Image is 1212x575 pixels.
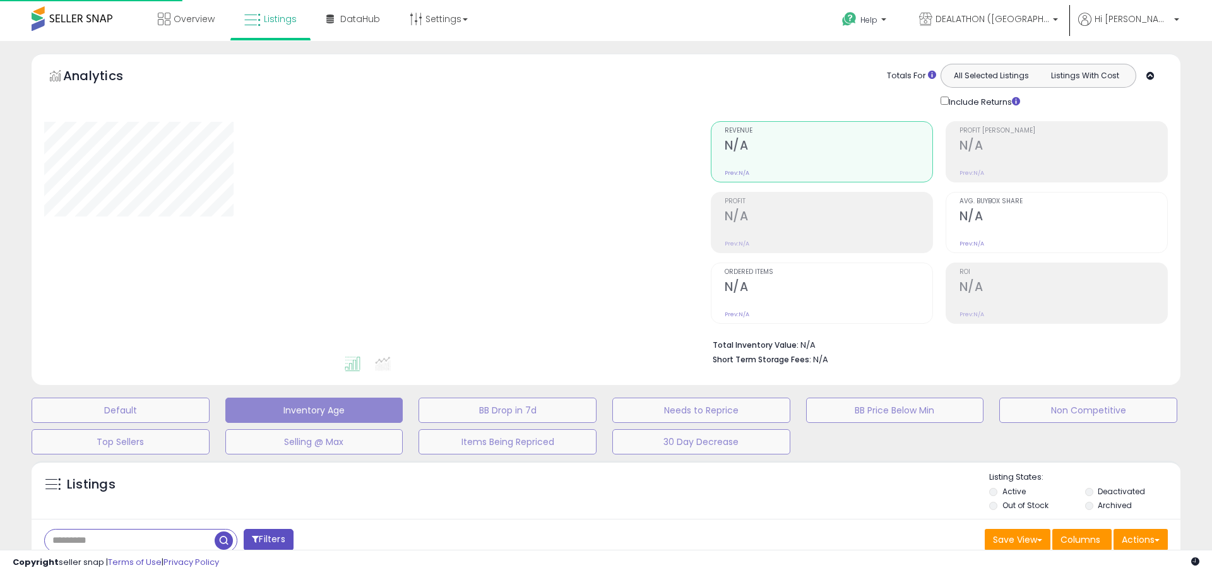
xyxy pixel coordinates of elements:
[713,354,811,365] b: Short Term Storage Fees:
[860,15,877,25] span: Help
[999,398,1177,423] button: Non Competitive
[63,67,148,88] h5: Analytics
[174,13,215,25] span: Overview
[959,169,984,177] small: Prev: N/A
[612,398,790,423] button: Needs to Reprice
[806,398,984,423] button: BB Price Below Min
[725,198,932,205] span: Profit
[944,68,1038,84] button: All Selected Listings
[612,429,790,454] button: 30 Day Decrease
[1078,13,1179,41] a: Hi [PERSON_NAME]
[419,429,597,454] button: Items Being Repriced
[959,127,1167,134] span: Profit [PERSON_NAME]
[32,429,210,454] button: Top Sellers
[725,209,932,226] h2: N/A
[713,340,799,350] b: Total Inventory Value:
[887,70,936,82] div: Totals For
[959,209,1167,226] h2: N/A
[225,429,403,454] button: Selling @ Max
[725,169,749,177] small: Prev: N/A
[959,240,984,247] small: Prev: N/A
[340,13,380,25] span: DataHub
[725,280,932,297] h2: N/A
[32,398,210,423] button: Default
[959,280,1167,297] h2: N/A
[725,138,932,155] h2: N/A
[959,138,1167,155] h2: N/A
[713,336,1158,352] li: N/A
[225,398,403,423] button: Inventory Age
[1095,13,1170,25] span: Hi [PERSON_NAME]
[419,398,597,423] button: BB Drop in 7d
[264,13,297,25] span: Listings
[832,2,899,41] a: Help
[1038,68,1132,84] button: Listings With Cost
[841,11,857,27] i: Get Help
[725,240,749,247] small: Prev: N/A
[959,269,1167,276] span: ROI
[959,311,984,318] small: Prev: N/A
[813,353,828,365] span: N/A
[931,94,1035,109] div: Include Returns
[725,127,932,134] span: Revenue
[959,198,1167,205] span: Avg. Buybox Share
[725,311,749,318] small: Prev: N/A
[725,269,932,276] span: Ordered Items
[13,556,59,568] strong: Copyright
[13,557,219,569] div: seller snap | |
[936,13,1049,25] span: DEALATHON ([GEOGRAPHIC_DATA])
